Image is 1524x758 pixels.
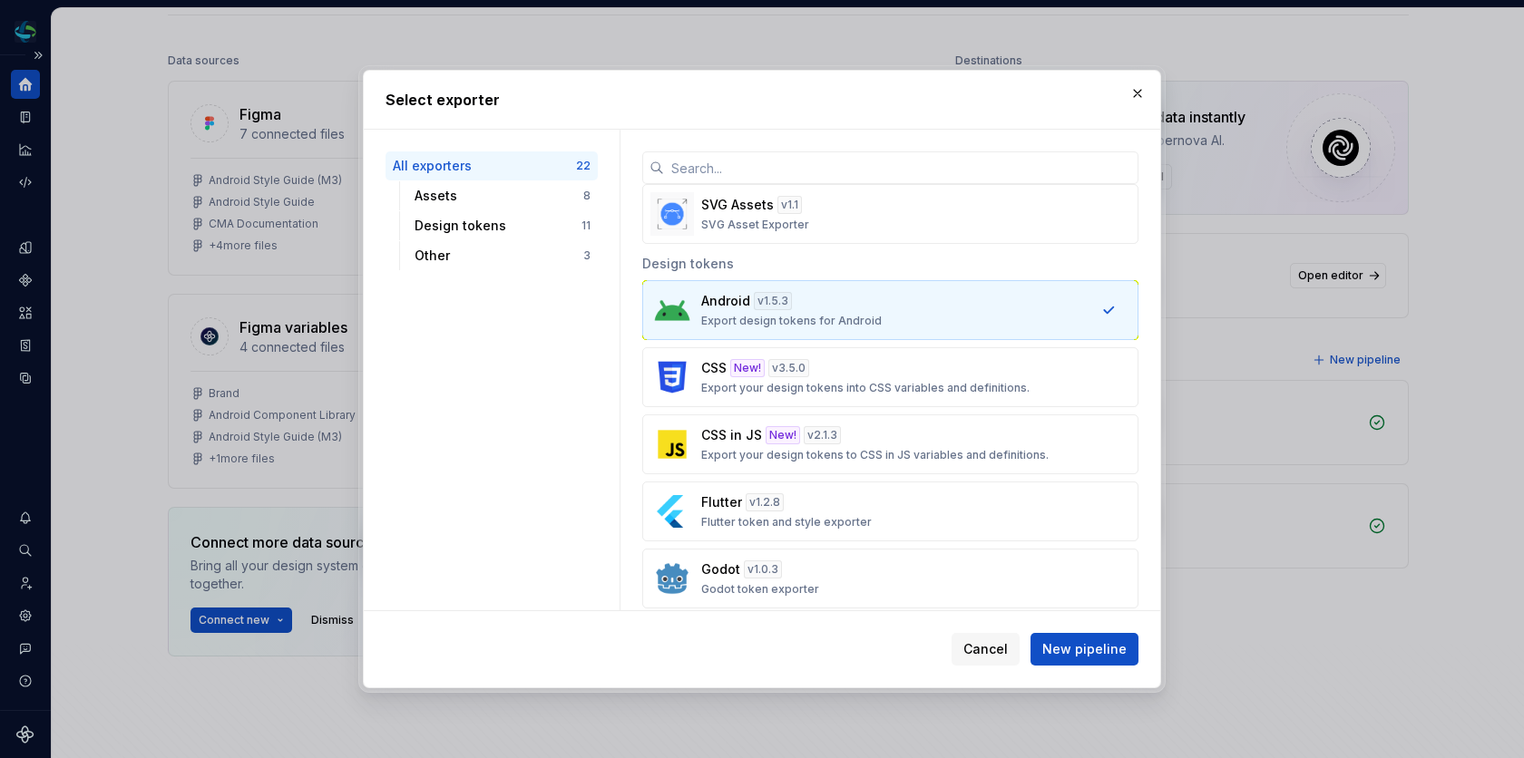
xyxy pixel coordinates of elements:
button: New pipeline [1031,633,1138,666]
div: Design tokens [642,244,1138,280]
p: Export your design tokens to CSS in JS variables and definitions. [701,448,1049,462]
p: Flutter [701,493,742,511]
h2: Select exporter [386,89,1138,111]
button: Godotv1.0.3Godot token exporter [642,549,1138,608]
span: New pipeline [1042,640,1127,658]
button: SVG Assetsv1.1SVG Asset Exporter [642,184,1138,244]
div: 22 [576,159,591,173]
input: Search... [664,151,1138,184]
button: Androidv1.5.3Export design tokens for Android [642,280,1138,340]
p: Godot [701,560,740,578]
button: CSSNew!v3.5.0Export your design tokens into CSS variables and definitions. [642,347,1138,407]
p: Godot token exporter [701,582,819,597]
div: v 2.1.3 [804,426,841,444]
p: CSS [701,359,727,377]
p: Android [701,292,750,310]
p: CSS in JS [701,426,762,444]
div: New! [766,426,800,444]
div: v 1.1 [777,196,802,214]
div: v 1.2.8 [746,493,784,511]
div: 8 [583,189,591,203]
div: Assets [415,187,583,205]
button: Design tokens11 [407,211,598,240]
div: Other [415,247,583,265]
p: Export design tokens for Android [701,314,882,328]
div: All exporters [393,157,576,175]
div: v 1.0.3 [744,560,782,578]
div: 11 [581,219,591,233]
button: All exporters22 [386,151,598,180]
p: SVG Asset Exporter [701,218,809,232]
p: Export your design tokens into CSS variables and definitions. [701,381,1030,395]
button: Assets8 [407,181,598,210]
button: Cancel [952,633,1020,666]
button: Flutterv1.2.8Flutter token and style exporter [642,481,1138,541]
div: 3 [583,248,591,263]
p: SVG Assets [701,196,774,214]
span: Cancel [963,640,1008,658]
button: Other3 [407,241,598,270]
div: Design tokens [415,217,581,235]
div: New! [730,359,765,377]
button: CSS in JSNew!v2.1.3Export your design tokens to CSS in JS variables and definitions. [642,414,1138,474]
div: v 3.5.0 [768,359,809,377]
div: v 1.5.3 [754,292,792,310]
p: Flutter token and style exporter [701,515,872,530]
